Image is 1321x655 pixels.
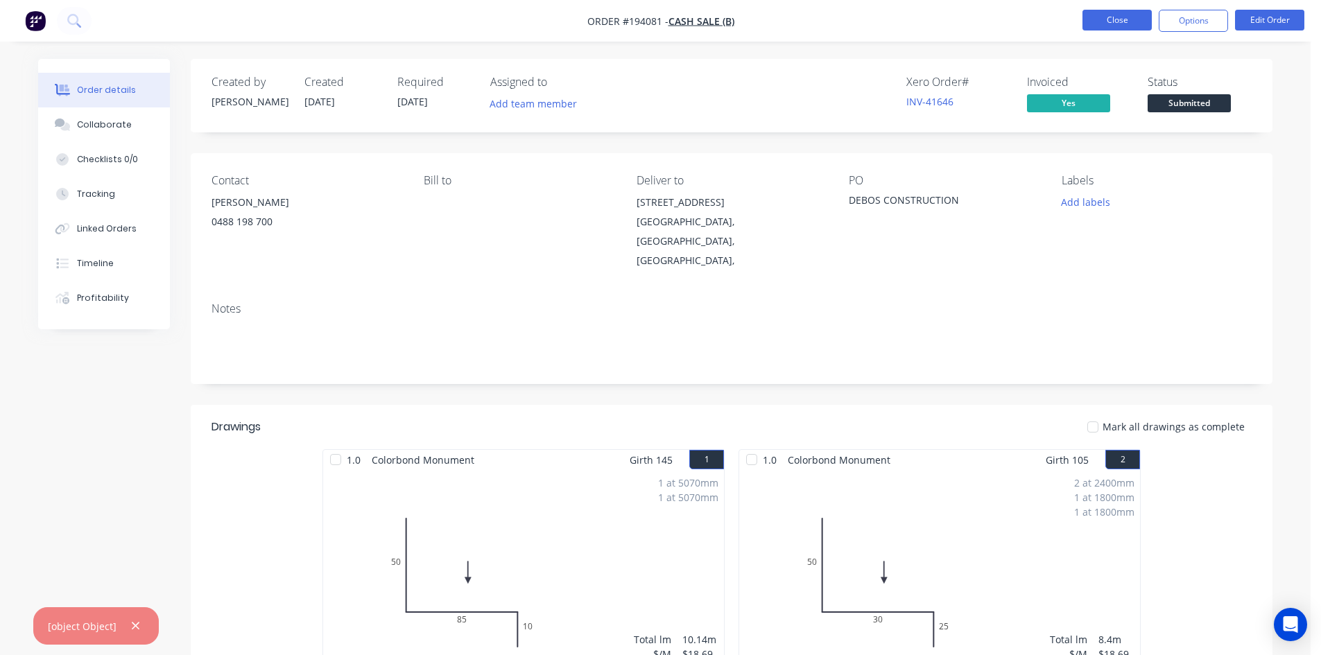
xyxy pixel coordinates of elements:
[689,450,724,469] button: 1
[490,94,585,113] button: Add team member
[77,222,137,235] div: Linked Orders
[397,76,474,89] div: Required
[77,84,136,96] div: Order details
[366,450,480,470] span: Colorbond Monument
[77,257,114,270] div: Timeline
[48,619,116,634] div: [object Object]
[637,193,827,212] div: [STREET_ADDRESS]
[1074,475,1134,490] div: 2 at 2400mm
[1027,94,1110,112] span: Yes
[1062,174,1252,187] div: Labels
[849,193,1022,212] div: DEBOS CONSTRUCTION
[1148,94,1231,115] button: Submitted
[637,174,827,187] div: Deliver to
[1046,450,1089,470] span: Girth 105
[424,174,614,187] div: Bill to
[490,76,629,89] div: Assigned to
[211,193,402,237] div: [PERSON_NAME]0488 198 700
[658,475,718,490] div: 1 at 5070mm
[1053,193,1117,211] button: Add labels
[77,188,115,200] div: Tracking
[637,193,827,270] div: [STREET_ADDRESS][GEOGRAPHIC_DATA], [GEOGRAPHIC_DATA], [GEOGRAPHIC_DATA],
[1148,76,1252,89] div: Status
[1103,419,1245,434] span: Mark all drawings as complete
[304,76,381,89] div: Created
[211,302,1252,315] div: Notes
[682,632,718,647] div: 10.14m
[1074,490,1134,505] div: 1 at 1800mm
[757,450,782,470] span: 1.0
[38,246,170,281] button: Timeline
[906,76,1010,89] div: Xero Order #
[1074,505,1134,519] div: 1 at 1800mm
[38,211,170,246] button: Linked Orders
[483,94,585,113] button: Add team member
[38,107,170,142] button: Collaborate
[1148,94,1231,112] span: Submitted
[38,177,170,211] button: Tracking
[1027,76,1131,89] div: Invoiced
[1235,10,1304,30] button: Edit Order
[38,73,170,107] button: Order details
[1105,450,1140,469] button: 2
[38,281,170,315] button: Profitability
[211,94,288,109] div: [PERSON_NAME]
[211,174,402,187] div: Contact
[211,419,261,435] div: Drawings
[1159,10,1228,32] button: Options
[397,95,428,108] span: [DATE]
[77,153,138,166] div: Checklists 0/0
[38,142,170,177] button: Checklists 0/0
[1274,608,1307,641] div: Open Intercom Messenger
[658,490,718,505] div: 1 at 5070mm
[211,212,402,232] div: 0488 198 700
[211,76,288,89] div: Created by
[668,15,734,28] a: Cash Sale (B)
[77,292,129,304] div: Profitability
[1050,632,1087,647] div: Total lm
[782,450,896,470] span: Colorbond Monument
[637,212,827,270] div: [GEOGRAPHIC_DATA], [GEOGRAPHIC_DATA], [GEOGRAPHIC_DATA],
[634,632,671,647] div: Total lm
[630,450,673,470] span: Girth 145
[25,10,46,31] img: Factory
[906,95,953,108] a: INV-41646
[304,95,335,108] span: [DATE]
[341,450,366,470] span: 1.0
[211,193,402,212] div: [PERSON_NAME]
[1098,632,1134,647] div: 8.4m
[77,119,132,131] div: Collaborate
[587,15,668,28] span: Order #194081 -
[1082,10,1152,30] button: Close
[849,174,1039,187] div: PO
